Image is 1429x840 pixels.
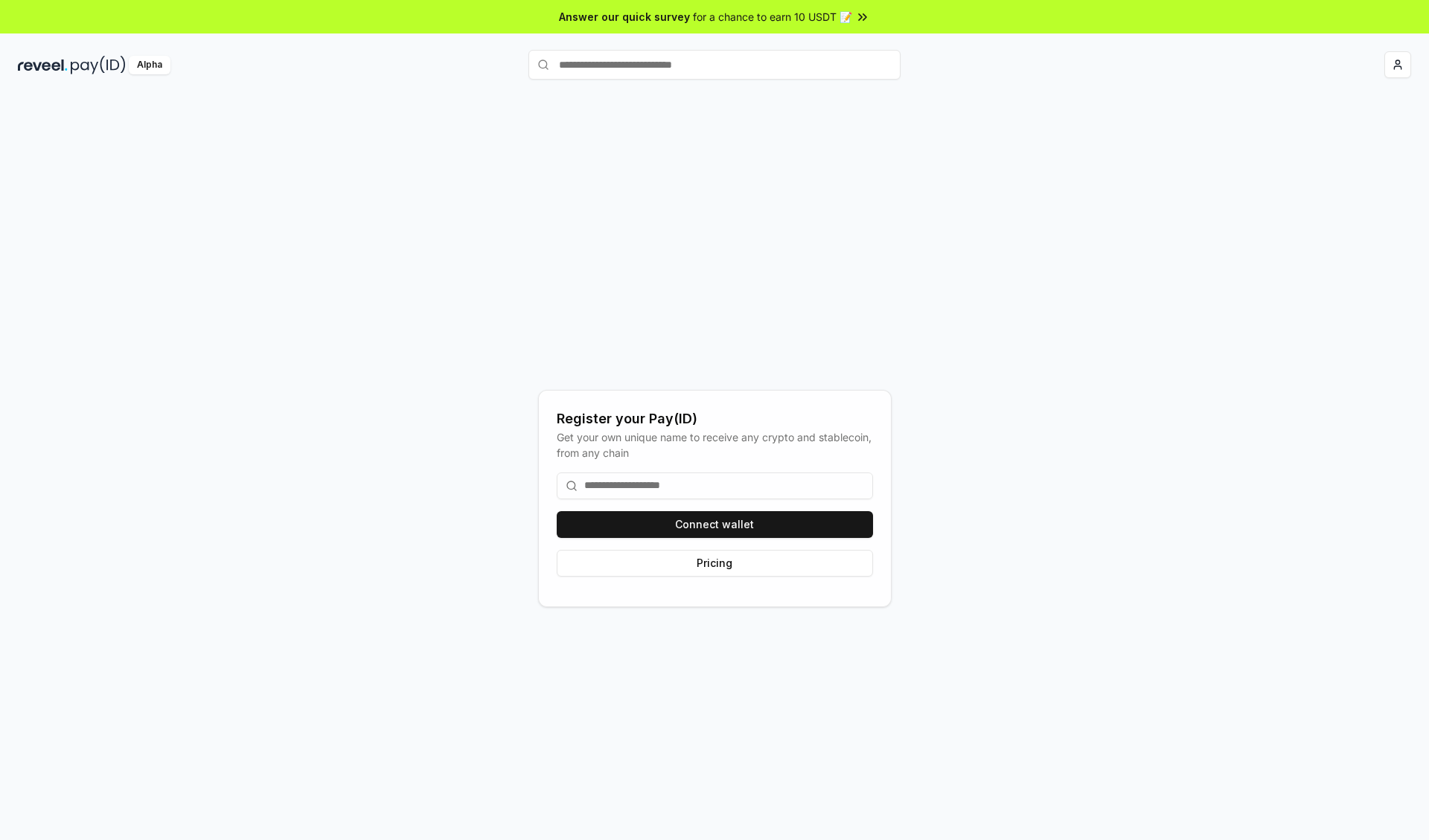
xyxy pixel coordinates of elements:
span: Answer our quick survey [559,9,690,25]
button: Connect wallet [557,511,873,538]
div: Alpha [129,56,170,74]
button: Pricing [557,550,873,577]
img: reveel_dark [18,56,68,74]
img: pay_id [71,56,126,74]
div: Register your Pay(ID) [557,408,873,429]
span: for a chance to earn 10 USDT 📝 [693,9,852,25]
div: Get your own unique name to receive any crypto and stablecoin, from any chain [557,429,873,461]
